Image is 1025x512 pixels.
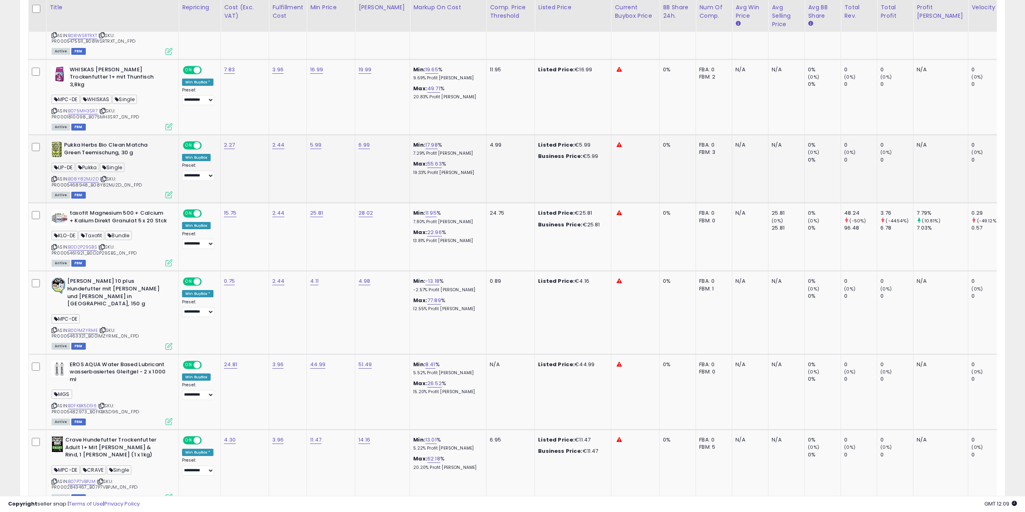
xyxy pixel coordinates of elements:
div: 0 [880,81,913,88]
div: Avg Win Price [735,3,765,20]
div: Fulfillment Cost [272,3,303,20]
div: 0.57 [971,224,1004,232]
div: 0 [880,361,913,368]
span: OFF [201,361,213,368]
div: ASIN: [52,141,172,197]
span: All listings currently available for purchase on Amazon [52,419,70,425]
img: 41az6CUTBFL._SL40_.jpg [52,66,68,82]
div: Avg Selling Price [772,3,801,29]
div: 0 [971,66,1004,73]
b: Max: [413,228,427,236]
a: 3.96 [272,436,284,444]
b: Business Price: [538,221,582,228]
span: FBM [71,419,86,425]
span: ON [184,210,194,217]
span: | SKU: PR0005482973_B0FKBK5D96_0N_FPD [52,402,139,415]
div: N/A [772,66,798,73]
small: (-44.54%) [886,218,908,224]
b: Listed Price: [538,141,575,149]
div: 0% [808,66,841,73]
small: (0%) [971,74,983,80]
span: | SKU: PR0005475511_B08WSRTRXT_0N_FPD [52,32,135,44]
a: 19.99 [358,66,371,74]
div: ASIN: [52,66,172,130]
div: 6.78 [880,224,913,232]
div: FBA: 0 [699,278,726,285]
a: 5.99 [310,141,321,149]
b: Max: [413,379,427,387]
span: FBM [71,192,86,199]
small: (10.81%) [922,218,940,224]
div: N/A [772,278,798,285]
div: N/A [735,66,762,73]
span: | SKU: PR0005468948_B08Y82MJ2D_0N_FPD [52,176,142,188]
div: % [413,361,480,376]
a: 26.52 [427,379,442,388]
span: All listings currently available for purchase on Amazon [52,343,70,350]
div: 0 [880,66,913,73]
small: (0%) [844,286,855,292]
a: -13.18 [425,277,439,285]
span: FBM [71,124,86,131]
a: 19.65 [425,66,438,74]
div: 0% [663,141,690,149]
small: (0%) [844,74,855,80]
div: 0% [808,278,841,285]
div: N/A [735,278,762,285]
a: 24.81 [224,361,237,369]
a: 7.83 [224,66,235,74]
a: 3.96 [272,66,284,74]
a: 2.44 [272,209,284,217]
div: 0 [880,436,913,444]
span: All listings currently available for purchase on Amazon [52,192,70,199]
div: 0 [844,278,877,285]
div: Total Profit [880,3,910,20]
img: 51Ooy8GaOWL._SL40_.jpg [52,209,68,226]
div: Preset: [182,382,214,400]
span: WHISKAS [81,95,112,104]
div: 7.79% [917,209,968,217]
div: 0 [844,66,877,73]
small: (-49.12%) [977,218,998,224]
b: Business Price: [538,152,582,160]
img: 5161g3qO7TL._SL40_.jpg [52,141,62,158]
span: | SKU: PR0001810098_B075MH3SR7_0N_FPD [52,108,139,120]
div: 0% [663,361,690,368]
div: 0% [808,436,841,444]
div: Win BuyBox [182,154,211,161]
div: 0 [880,141,913,149]
a: 44.99 [310,361,325,369]
div: 0% [808,224,841,232]
b: Crave Hundefutter Trockenfutter Adult 1+ Mit [PERSON_NAME] & Rind, 1 [PERSON_NAME] (1 x 1kg) [65,436,163,461]
div: €11.47 [538,436,605,444]
a: 11.95 [425,209,437,217]
span: All listings currently available for purchase on Amazon [52,48,70,55]
span: FBM [71,260,86,267]
div: FBA: 0 [699,141,726,149]
div: 0 [971,156,1004,164]
span: All listings currently available for purchase on Amazon [52,260,70,267]
small: (0%) [808,149,819,155]
a: 77.89 [427,296,441,305]
a: 2.27 [224,141,235,149]
p: 15.20% Profit [PERSON_NAME] [413,389,480,395]
span: ON [184,361,194,368]
img: 41it2pmKYRL._SL40_.jpg [52,361,68,377]
a: 2.44 [272,141,284,149]
span: Single [100,163,124,172]
a: 14.16 [358,436,370,444]
small: (0%) [971,286,983,292]
a: B08Y82MJ2D [68,176,99,182]
a: B0FKBK5D96 [68,402,97,409]
a: 62.18 [427,455,440,463]
div: Num of Comp. [699,3,729,20]
a: B07P7VBPJM [68,478,95,485]
div: 0% [808,375,841,383]
small: (0%) [880,444,892,450]
div: 7.03% [917,224,968,232]
b: Listed Price: [538,436,575,444]
span: ON [184,142,194,149]
div: 24.75 [490,209,528,217]
div: % [413,160,480,175]
div: % [413,278,480,292]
